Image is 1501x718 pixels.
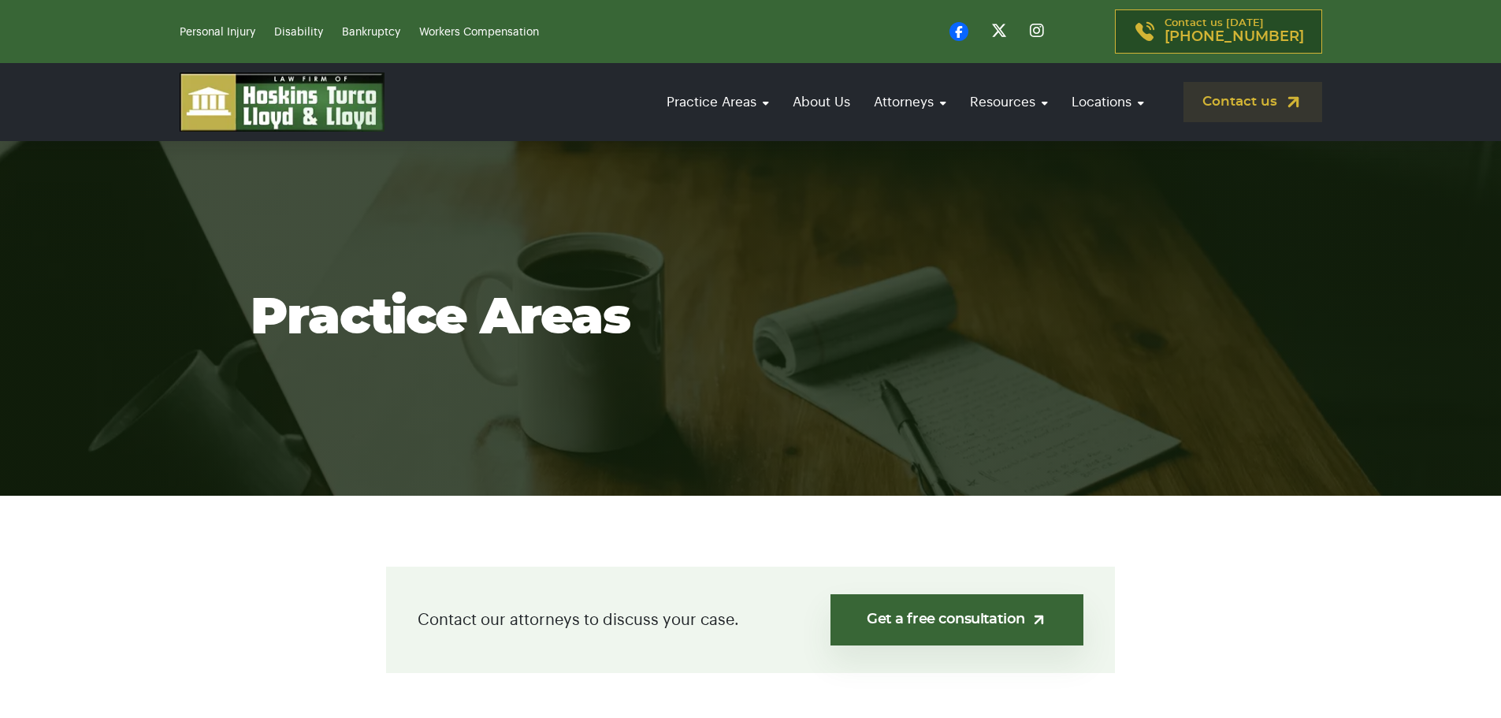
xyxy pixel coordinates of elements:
a: Resources [962,80,1056,125]
a: Bankruptcy [342,27,400,38]
a: About Us [785,80,858,125]
h1: Practice Areas [251,291,1251,346]
span: [PHONE_NUMBER] [1165,29,1304,45]
a: Personal Injury [180,27,255,38]
a: Get a free consultation [830,594,1083,645]
a: Workers Compensation [419,27,539,38]
a: Locations [1064,80,1152,125]
img: logo [180,73,385,132]
a: Practice Areas [659,80,777,125]
p: Contact us [DATE] [1165,18,1304,45]
a: Contact us [1183,82,1322,122]
a: Contact us [DATE][PHONE_NUMBER] [1115,9,1322,54]
img: arrow-up-right-light.svg [1031,612,1047,628]
div: Contact our attorneys to discuss your case. [386,567,1115,673]
a: Attorneys [866,80,954,125]
a: Disability [274,27,323,38]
